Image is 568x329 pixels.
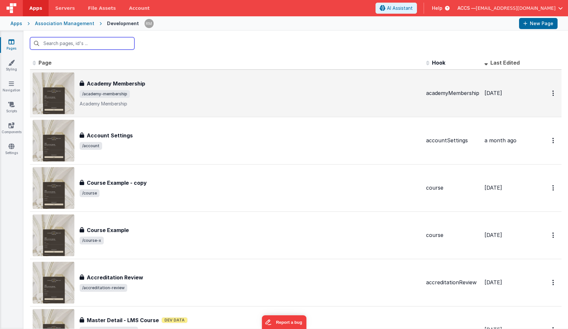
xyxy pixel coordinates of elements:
[548,276,559,289] button: Options
[484,232,502,238] span: [DATE]
[432,59,445,66] span: Hook
[80,101,421,107] p: Academy Membership
[35,20,94,27] div: Association Management
[10,20,22,27] div: Apps
[80,284,127,292] span: /accreditation-review
[262,315,306,329] iframe: Marker.io feedback button
[87,132,133,139] h3: Account Settings
[484,184,502,191] span: [DATE]
[87,226,129,234] h3: Course Example
[426,184,479,192] div: course
[80,189,100,197] span: /course
[107,20,139,27] div: Development
[161,317,188,323] span: Dev Data
[426,279,479,286] div: accreditationReview
[457,5,563,11] button: ACCS — [EMAIL_ADDRESS][DOMAIN_NAME]
[87,316,159,324] h3: Master Detail - LMS Course
[548,228,559,242] button: Options
[87,179,147,187] h3: Course Example - copy
[87,80,145,87] h3: Academy Membership
[426,231,479,239] div: course
[88,5,116,11] span: File Assets
[519,18,558,29] button: New Page
[80,237,104,244] span: /course-x
[30,37,134,50] input: Search pages, id's ...
[376,3,417,14] button: AI Assistant
[426,89,479,97] div: academyMembership
[432,5,442,11] span: Help
[29,5,42,11] span: Apps
[145,19,154,28] img: 1e10b08f9103151d1000344c2f9be56b
[490,59,520,66] span: Last Edited
[80,142,102,150] span: /account
[548,134,559,147] button: Options
[87,274,143,281] h3: Accreditation Review
[484,90,502,96] span: [DATE]
[38,59,52,66] span: Page
[387,5,413,11] span: AI Assistant
[484,137,516,144] span: a month ago
[476,5,556,11] span: [EMAIL_ADDRESS][DOMAIN_NAME]
[80,90,130,98] span: /academy-membership
[457,5,476,11] span: ACCS —
[548,181,559,195] button: Options
[548,86,559,100] button: Options
[426,137,479,144] div: accountSettings
[484,279,502,286] span: [DATE]
[55,5,75,11] span: Servers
